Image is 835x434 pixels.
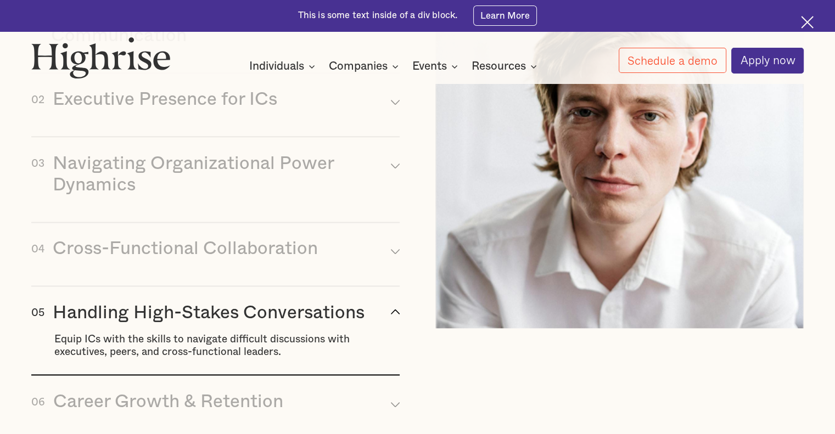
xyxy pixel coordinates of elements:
[31,397,45,409] div: 06
[619,48,726,73] a: Schedule a demo
[31,37,171,79] img: Highrise logo
[473,5,537,25] a: Learn More
[412,60,461,73] div: Events
[53,89,277,110] div: Executive Presence for ICs
[472,60,526,73] div: Resources
[53,302,365,324] div: Handling High-Stakes Conversations
[31,158,44,171] div: 03
[731,48,804,74] a: Apply now
[249,60,304,73] div: Individuals
[53,391,283,413] div: Career Growth & Retention
[31,244,44,256] div: 04
[801,16,814,29] img: Cross icon
[31,307,44,320] div: 05
[54,334,400,359] div: Equip ICs with the skills to navigate difficult discussions with executives, peers, and cross-fun...
[31,94,44,107] div: 02
[53,238,318,260] div: Cross-Functional Collaboration
[329,60,402,73] div: Companies
[298,9,458,22] div: This is some text inside of a div block.
[472,60,540,73] div: Resources
[249,60,318,73] div: Individuals
[412,60,447,73] div: Events
[329,60,388,73] div: Companies
[53,153,366,195] div: Navigating Organizational Power Dynamics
